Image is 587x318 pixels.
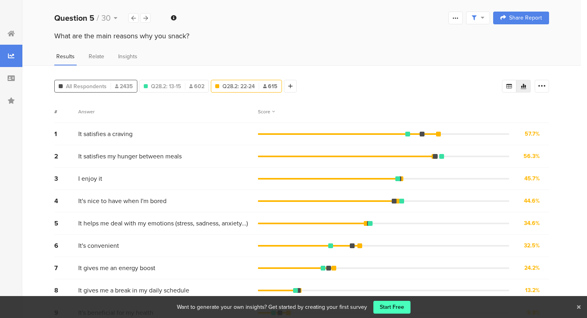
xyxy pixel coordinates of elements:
div: 5 [54,219,78,228]
span: It satisfies a craving [78,129,133,138]
span: All Respondents [66,82,107,91]
div: 24.2% [524,264,540,272]
span: It gives me an energy boost [78,263,155,273]
div: 44.6% [524,197,540,205]
div: 7 [54,263,78,273]
div: 4 [54,196,78,205]
div: Answer [78,108,95,115]
div: Want to generate your own insights? [177,303,267,311]
span: Share Report [509,15,542,21]
div: 56.3% [524,152,540,160]
span: Insights [118,52,137,61]
span: It gives me a break in my daily schedule [78,286,189,295]
div: What are the main reasons why you snack? [54,31,549,41]
div: 32.5% [524,241,540,250]
div: Score [258,108,275,115]
div: 34.6% [524,219,540,227]
span: 615 [263,82,278,91]
span: 2435 [115,82,133,91]
span: 602 [189,82,204,91]
span: / [97,12,99,24]
b: Question 5 [54,12,94,24]
div: 8 [54,286,78,295]
span: 30 [101,12,111,24]
span: Results [56,52,75,61]
span: It's nice to have when I'm bored [78,196,167,205]
span: Relate [89,52,104,61]
div: # [54,108,78,115]
div: Get started by creating your first survey [268,303,367,311]
div: 3 [54,174,78,183]
span: I enjoy it [78,174,102,183]
div: 45.7% [524,174,540,183]
span: Q28.2: 13-15 [151,82,181,91]
span: It satisfies my hunger between meals [78,152,182,161]
div: 6 [54,241,78,250]
span: Q28.2: 22-24 [222,82,255,91]
div: 13.2% [525,286,540,294]
span: It's convenient [78,241,119,250]
div: 2 [54,152,78,161]
div: 1 [54,129,78,138]
span: It helps me deal with my emotions (stress, sadness, anxiety...) [78,219,248,228]
div: 57.7% [525,130,540,138]
a: Start Free [373,301,411,314]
